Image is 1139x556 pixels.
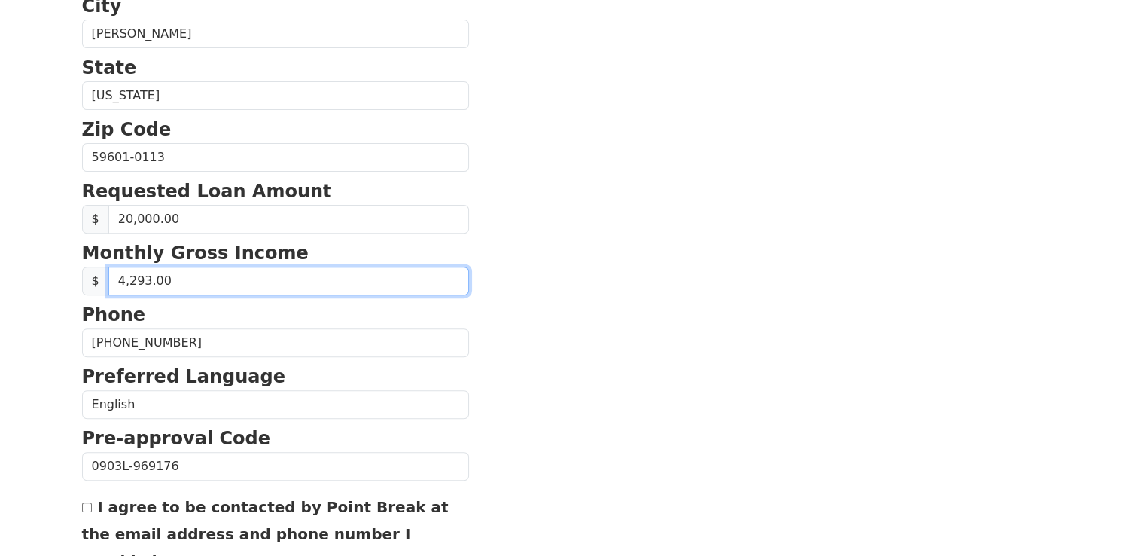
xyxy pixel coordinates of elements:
[82,267,109,295] span: $
[82,20,469,48] input: City
[82,119,172,140] strong: Zip Code
[82,304,146,325] strong: Phone
[82,143,469,172] input: Zip Code
[82,328,469,357] input: Phone
[82,181,332,202] strong: Requested Loan Amount
[82,452,469,481] input: Pre-approval Code
[108,267,469,295] input: 0.00
[82,366,285,387] strong: Preferred Language
[108,205,469,234] input: Requested Loan Amount
[82,205,109,234] span: $
[82,240,469,267] p: Monthly Gross Income
[82,428,271,449] strong: Pre-approval Code
[82,57,137,78] strong: State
